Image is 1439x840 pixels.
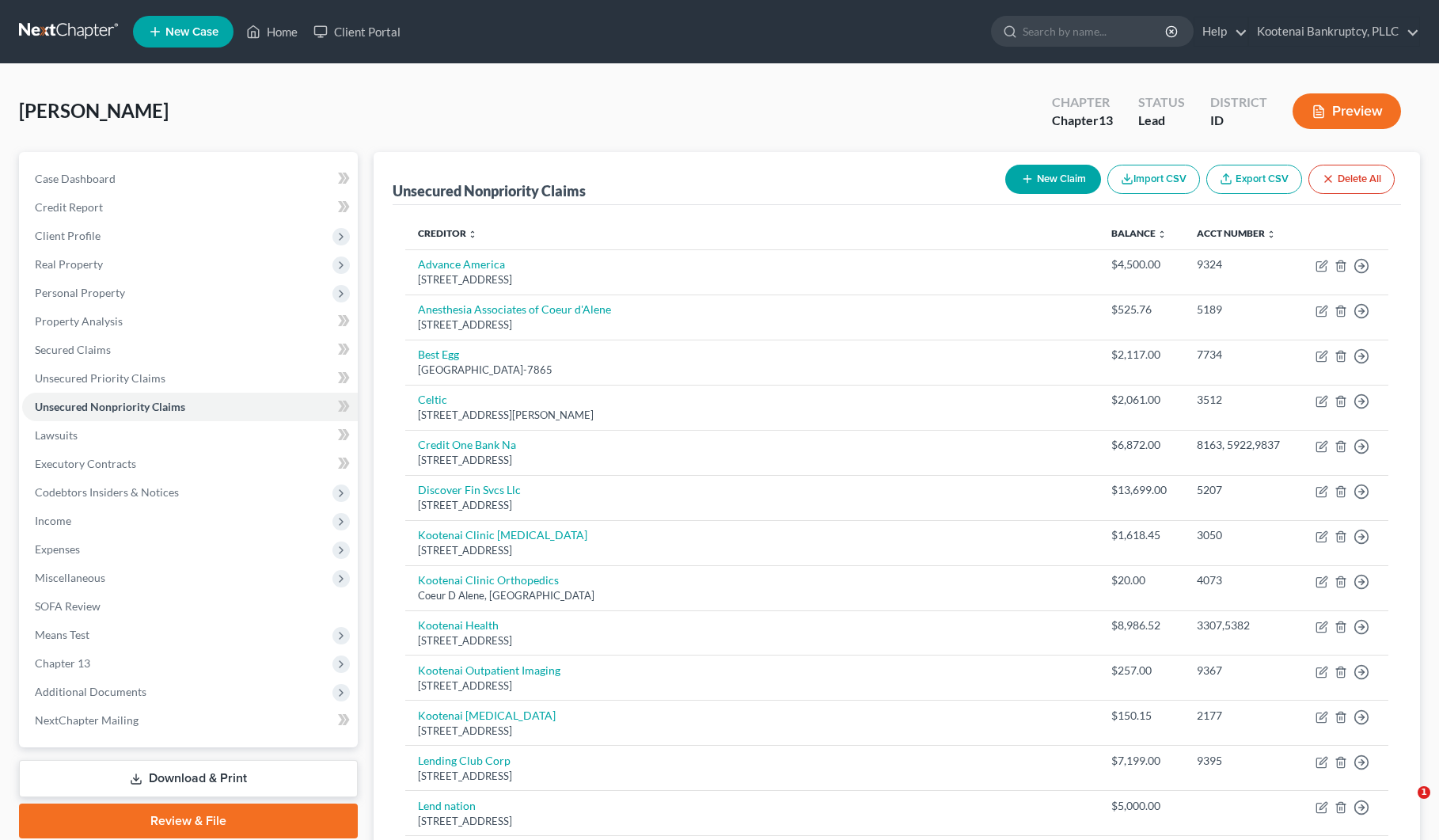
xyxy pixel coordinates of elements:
[35,628,89,641] span: Means Test
[418,618,499,632] a: Kootenai Health
[418,633,1087,648] div: [STREET_ADDRESS]
[1111,437,1171,453] div: $6,872.00
[306,17,408,46] a: Client Portal
[1111,347,1171,363] div: $2,117.00
[1138,112,1185,130] div: Lead
[1197,482,1285,498] div: 5207
[22,336,358,364] a: Secured Claims
[418,302,611,316] a: Anesthesia Associates of Coeur d'Alene
[418,663,560,677] a: Kootenai Outpatient Imaging
[1157,230,1167,239] i: unfold_more
[418,724,1087,739] div: [STREET_ADDRESS]
[35,713,139,727] span: NextChapter Mailing
[418,408,1087,423] div: [STREET_ADDRESS][PERSON_NAME]
[1111,708,1171,724] div: $150.15
[22,165,358,193] a: Case Dashboard
[1111,618,1171,633] div: $8,986.52
[1197,437,1285,453] div: 8163, 5922,9837
[35,343,111,356] span: Secured Claims
[418,678,1087,694] div: [STREET_ADDRESS]
[1249,17,1419,46] a: Kootenai Bankruptcy, PLLC
[22,193,358,222] a: Credit Report
[35,314,123,328] span: Property Analysis
[418,754,511,767] a: Lending Club Corp
[1111,572,1171,588] div: $20.00
[1293,93,1401,129] button: Preview
[1111,257,1171,272] div: $4,500.00
[35,286,125,299] span: Personal Property
[1111,527,1171,543] div: $1,618.45
[1111,798,1171,814] div: $5,000.00
[1099,112,1113,127] span: 13
[1052,93,1113,112] div: Chapter
[1107,165,1200,194] button: Import CSV
[1197,753,1285,769] div: 9395
[418,393,447,406] a: Celtic
[35,200,103,214] span: Credit Report
[1111,663,1171,678] div: $257.00
[1197,347,1285,363] div: 7734
[418,227,477,239] a: Creditor unfold_more
[35,229,101,242] span: Client Profile
[22,450,358,478] a: Executory Contracts
[1111,753,1171,769] div: $7,199.00
[1197,257,1285,272] div: 9324
[22,393,358,421] a: Unsecured Nonpriority Claims
[1023,17,1168,46] input: Search by name...
[1308,165,1395,194] button: Delete All
[1385,786,1423,824] iframe: Intercom live chat
[418,438,516,451] a: Credit One Bank Na
[418,769,1087,784] div: [STREET_ADDRESS]
[418,573,559,587] a: Kootenai Clinic Orthopedics
[1111,482,1171,498] div: $13,699.00
[418,272,1087,287] div: [STREET_ADDRESS]
[1197,392,1285,408] div: 3512
[418,483,521,496] a: Discover Fin Svcs Llc
[1197,227,1276,239] a: Acct Number unfold_more
[19,99,169,122] span: [PERSON_NAME]
[1194,17,1247,46] a: Help
[418,453,1087,468] div: [STREET_ADDRESS]
[418,709,556,722] a: Kootenai [MEDICAL_DATA]
[1210,93,1267,112] div: District
[35,457,136,470] span: Executory Contracts
[418,363,1087,378] div: [GEOGRAPHIC_DATA]-7865
[468,230,477,239] i: unfold_more
[1197,663,1285,678] div: 9367
[1111,302,1171,317] div: $525.76
[19,760,358,797] a: Download & Print
[35,172,116,185] span: Case Dashboard
[35,428,78,442] span: Lawsuits
[165,26,218,38] span: New Case
[1210,112,1267,130] div: ID
[418,799,476,812] a: Lend nation
[1197,708,1285,724] div: 2177
[238,17,306,46] a: Home
[1005,165,1101,194] button: New Claim
[35,656,90,670] span: Chapter 13
[35,485,179,499] span: Codebtors Insiders & Notices
[418,528,587,542] a: Kootenai Clinic [MEDICAL_DATA]
[35,542,80,556] span: Expenses
[19,804,358,838] a: Review & File
[1138,93,1185,112] div: Status
[1197,618,1285,633] div: 3307,5382
[1266,230,1276,239] i: unfold_more
[418,257,505,271] a: Advance America
[22,421,358,450] a: Lawsuits
[35,571,105,584] span: Miscellaneous
[35,599,101,613] span: SOFA Review
[1197,572,1285,588] div: 4073
[418,348,459,361] a: Best Egg
[1111,227,1167,239] a: Balance unfold_more
[35,400,185,413] span: Unsecured Nonpriority Claims
[1418,786,1430,799] span: 1
[35,257,103,271] span: Real Property
[418,317,1087,333] div: [STREET_ADDRESS]
[35,514,71,527] span: Income
[22,364,358,393] a: Unsecured Priority Claims
[22,592,358,621] a: SOFA Review
[35,685,146,698] span: Additional Documents
[1197,302,1285,317] div: 5189
[418,543,1087,558] div: [STREET_ADDRESS]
